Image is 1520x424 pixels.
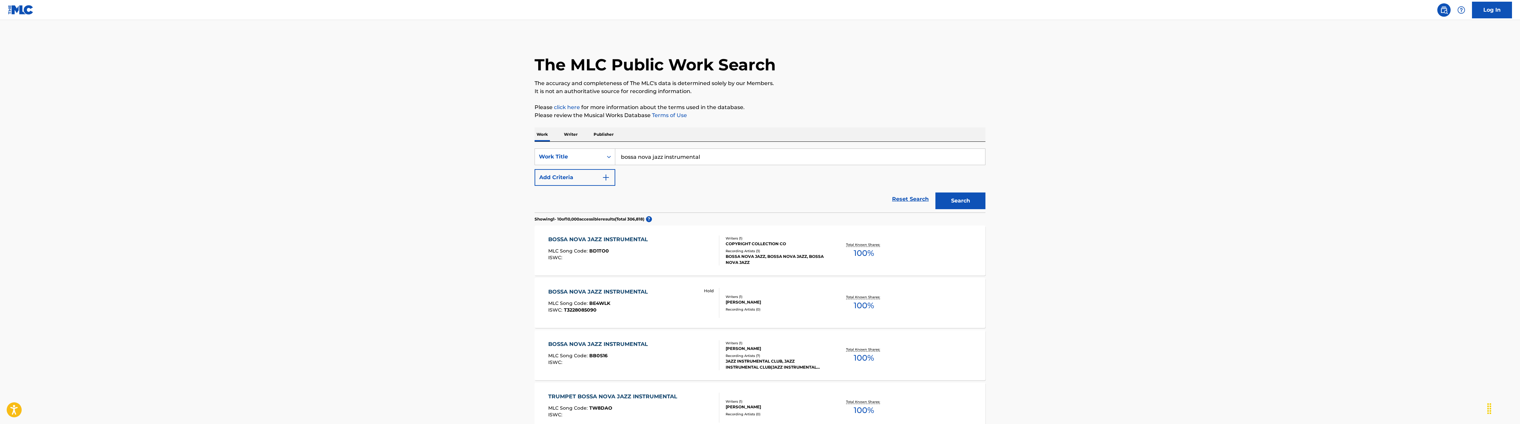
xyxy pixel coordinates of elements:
a: BOSSA NOVA JAZZ INSTRUMENTALMLC Song Code:BD1TO0ISWC:Writers (1)COPYRIGHT COLLECTION CORecording ... [535,226,985,276]
img: MLC Logo [8,5,34,15]
div: BOSSA NOVA JAZZ INSTRUMENTAL [548,236,651,244]
span: MLC Song Code : [548,248,589,254]
button: Add Criteria [535,169,615,186]
div: Writers ( 1 ) [726,236,826,241]
span: 100 % [854,300,874,312]
div: Writers ( 1 ) [726,341,826,346]
p: Hold [704,288,714,294]
span: BD1TO0 [589,248,609,254]
span: ? [646,216,652,222]
img: 9d2ae6d4665cec9f34b9.svg [602,173,610,181]
p: Please for more information about the terms used in the database. [535,103,985,111]
div: Recording Artists ( 3 ) [726,249,826,254]
div: [PERSON_NAME] [726,346,826,352]
a: BOSSA NOVA JAZZ INSTRUMENTALMLC Song Code:BE4WLKISWC:T3228085090 HoldWriters (1)[PERSON_NAME]Reco... [535,278,985,328]
p: Work [535,127,550,141]
span: BE4WLK [589,300,610,306]
span: 100 % [854,404,874,416]
p: The accuracy and completeness of The MLC's data is determined solely by our Members. [535,79,985,87]
span: TW8DAO [589,405,612,411]
form: Search Form [535,148,985,213]
div: BOSSA NOVA JAZZ, BOSSA NOVA JAZZ, BOSSA NOVA JAZZ [726,254,826,266]
span: 100 % [854,352,874,364]
div: JAZZ INSTRUMENTAL CLUB, JAZZ INSTRUMENTAL CLUB|JAZZ INSTRUMENTAL CLUB, JAZZ INSTRUMENTAL CLUB, JA... [726,358,826,370]
p: Total Known Shares: [846,242,882,247]
div: Writers ( 1 ) [726,399,826,404]
p: Showing 1 - 10 of 10,000 accessible results (Total 306,818 ) [535,216,644,222]
p: Writer [562,127,580,141]
span: ISWC : [548,412,564,418]
span: T3228085090 [564,307,597,313]
span: MLC Song Code : [548,300,589,306]
a: Log In [1472,2,1512,18]
span: ISWC : [548,359,564,365]
span: ISWC : [548,307,564,313]
button: Search [935,192,985,209]
div: BOSSA NOVA JAZZ INSTRUMENTAL [548,340,651,348]
img: help [1457,6,1465,14]
a: BOSSA NOVA JAZZ INSTRUMENTALMLC Song Code:BB0S16ISWC:Writers (1)[PERSON_NAME]Recording Artists (7... [535,330,985,380]
div: Recording Artists ( 0 ) [726,412,826,417]
iframe: Chat Widget [1487,392,1520,424]
div: Recording Artists ( 0 ) [726,307,826,312]
span: MLC Song Code : [548,353,589,359]
span: 100 % [854,247,874,259]
div: BOSSA NOVA JAZZ INSTRUMENTAL [548,288,651,296]
a: click here [554,104,580,110]
div: Work Title [539,153,599,161]
p: Total Known Shares: [846,295,882,300]
div: Recording Artists ( 7 ) [726,353,826,358]
div: [PERSON_NAME] [726,404,826,410]
span: MLC Song Code : [548,405,589,411]
h1: The MLC Public Work Search [535,55,776,75]
div: Drag [1484,399,1495,419]
p: Publisher [592,127,616,141]
p: Total Known Shares: [846,347,882,352]
div: COPYRIGHT COLLECTION CO [726,241,826,247]
span: BB0S16 [589,353,608,359]
a: Reset Search [889,192,932,206]
div: Help [1455,3,1468,17]
p: Total Known Shares: [846,399,882,404]
img: search [1440,6,1448,14]
a: Terms of Use [651,112,687,118]
div: [PERSON_NAME] [726,299,826,305]
div: Writers ( 1 ) [726,294,826,299]
p: It is not an authoritative source for recording information. [535,87,985,95]
div: TRUMPET BOSSA NOVA JAZZ INSTRUMENTAL [548,393,681,401]
span: ISWC : [548,255,564,261]
p: Please review the Musical Works Database [535,111,985,119]
a: Public Search [1437,3,1451,17]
